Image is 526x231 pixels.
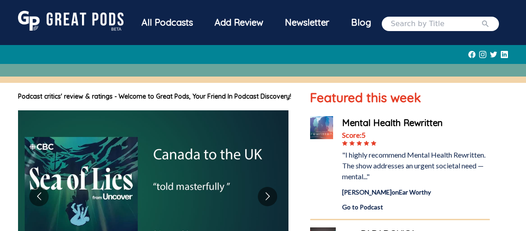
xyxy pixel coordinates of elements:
div: Score: 5 [342,130,490,140]
a: Blog [340,11,382,34]
a: Mental Health Rewritten [342,116,490,130]
h1: Podcast critics' review & ratings - Welcome to Great Pods, Your Friend In Podcast Discovery! [18,92,292,101]
div: Newsletter [274,11,340,34]
img: GreatPods [18,11,123,31]
button: Go to next slide [258,187,277,206]
img: Mental Health Rewritten [310,116,333,139]
a: Go to Podcast [342,202,490,212]
div: "I highly recommend Mental Health Rewritten. The show addresses an urgent societal need — mental..." [342,149,490,182]
a: All Podcasts [131,11,204,36]
input: Search by Title [391,18,481,29]
button: Go to previous slide [29,187,49,206]
div: [PERSON_NAME] on Ear Worthy [342,187,490,197]
div: All Podcasts [131,11,204,34]
a: Newsletter [274,11,340,36]
h1: Featured this week [310,88,490,107]
a: Add Review [204,11,274,34]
